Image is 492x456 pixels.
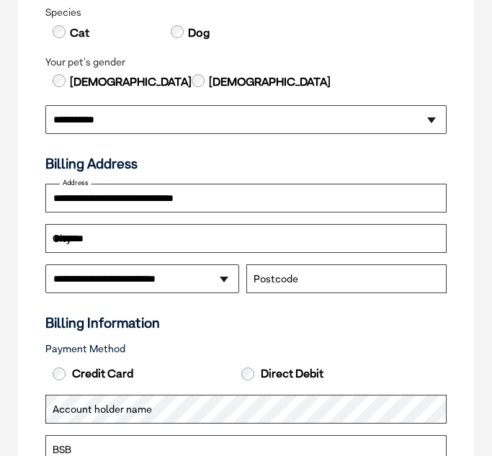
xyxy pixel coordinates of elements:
label: Postcode [254,274,298,284]
input: Direct Debit [241,367,254,380]
legend: Your pet's gender [45,56,447,68]
label: Credit Card [49,367,234,380]
label: Address [60,179,91,187]
label: BSB [53,444,71,455]
label: [DEMOGRAPHIC_DATA] [68,72,192,91]
h3: Payment Method [45,343,447,355]
label: Direct Debit [238,367,423,380]
legend: Species [45,6,447,19]
label: Account holder name [53,404,152,414]
h3: Billing Information [45,315,447,331]
input: Credit Card [53,367,66,380]
label: Dog [187,23,210,42]
h3: Billing Address [45,156,447,172]
label: [DEMOGRAPHIC_DATA] [207,72,331,91]
label: City [53,233,71,243]
label: Cat [68,23,89,42]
